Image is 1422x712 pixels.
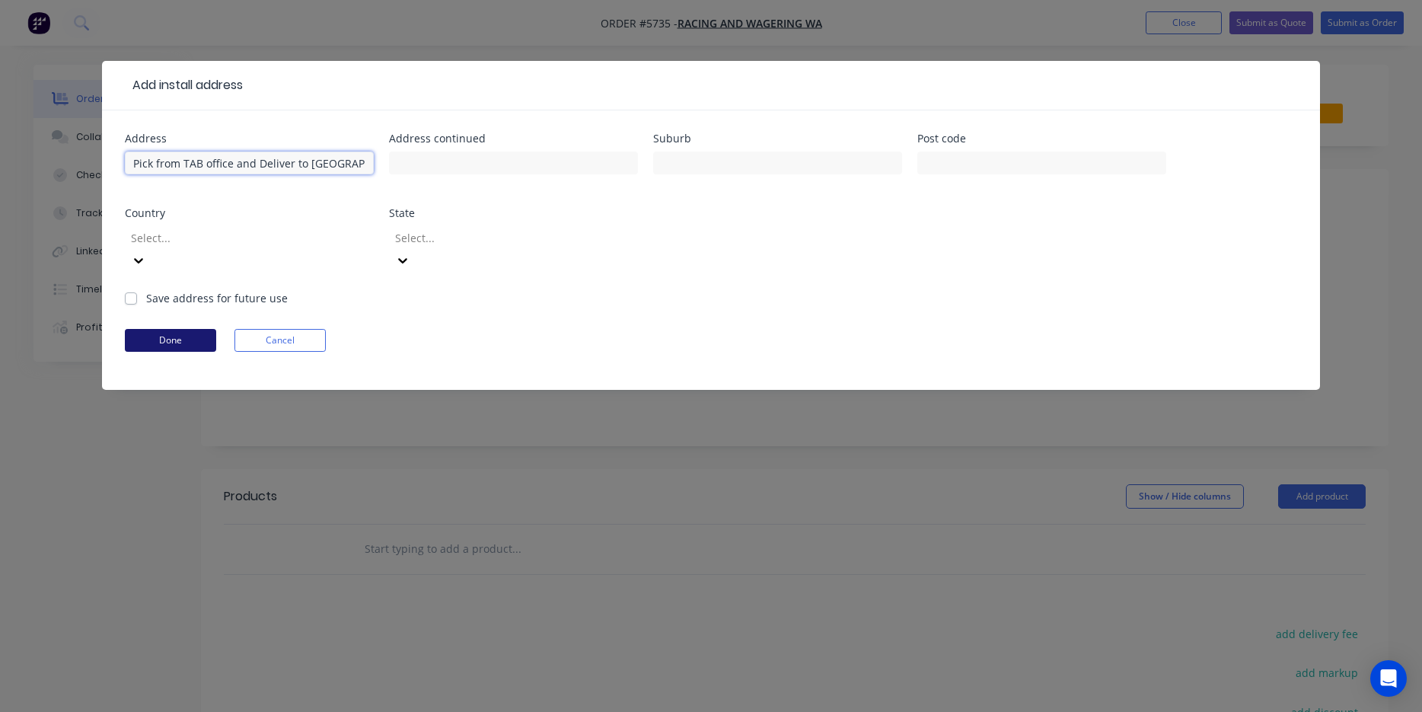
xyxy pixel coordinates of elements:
div: Address continued [389,133,638,144]
label: Save address for future use [146,290,288,306]
div: Open Intercom Messenger [1370,660,1407,697]
div: Address [125,133,374,144]
div: Suburb [653,133,902,144]
button: Cancel [234,329,326,352]
div: Country [125,208,374,219]
button: Done [125,329,216,352]
div: State [389,208,638,219]
div: Add install address [125,76,243,94]
div: Post code [917,133,1166,144]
